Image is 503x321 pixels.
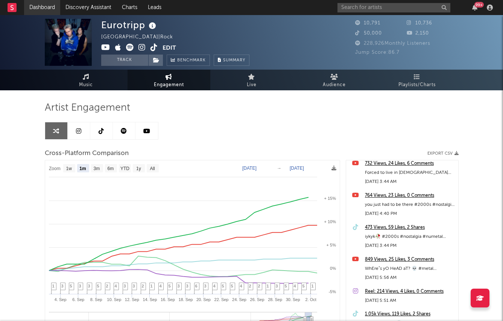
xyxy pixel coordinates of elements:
text: [DATE] [290,166,304,171]
span: 4 [160,284,162,288]
span: 5 [70,284,72,288]
a: 764 Views, 23 Likes, 0 Comments [365,191,454,200]
span: 1 [52,284,55,288]
span: 3 [133,284,135,288]
text: 20. Sep [196,297,211,302]
text: All [150,166,155,171]
span: 228,926 Monthly Listeners [355,41,430,46]
text: -5% [328,289,336,294]
span: 3 [186,284,188,288]
text: 1m [79,166,86,171]
span: 3 [276,284,278,288]
button: Edit [163,44,176,53]
div: you just had to be there #2000s #nostalgia #numetal [365,200,454,209]
span: 5 [97,284,99,288]
span: Audience [323,81,346,90]
button: Summary [214,55,249,66]
a: Playlists/Charts [376,70,459,90]
span: 4 [115,284,117,288]
span: Playlists/Charts [398,81,436,90]
div: Forced to live in [DEMOGRAPHIC_DATA] born to be a teen in the 2000s #nostalgia #2000s #numetal [365,168,454,177]
span: 3 [124,284,126,288]
text: 4. Sep [54,297,66,302]
div: iykyk🥀 #2000s #nostalgia #numetal #grunge #shoegaze [365,232,454,241]
span: 6 [195,284,198,288]
div: [DATE] 3:44 PM [365,241,454,250]
span: Summary [223,58,245,62]
div: [DATE] 5:51 AM [365,296,454,305]
text: 1y [136,166,141,171]
span: 4 [213,284,216,288]
span: 4 [294,284,296,288]
button: 99+ [472,5,477,11]
text: 0% [330,266,336,271]
div: [DATE] 5:56 AM [365,273,454,282]
text: 16. Sep [160,297,175,302]
text: + 15% [324,196,336,201]
span: 3 [61,284,64,288]
text: 8. Sep [90,297,102,302]
a: 849 Views, 25 Likes, 3 Comments [365,255,454,264]
span: 1 [150,284,153,288]
text: 26. Sep [250,297,264,302]
a: 473 Views, 59 Likes, 2 Shares [365,223,454,232]
text: 24. Sep [232,297,246,302]
text: → [277,166,281,171]
span: Live [247,81,257,90]
div: [DATE] 4:40 PM [365,209,454,218]
span: 5 [231,284,233,288]
span: 4 [240,284,242,288]
div: Eurotripp [101,19,158,31]
span: Benchmark [177,56,206,65]
span: 2 [106,284,108,288]
span: 5 [222,284,224,288]
a: Benchmark [167,55,210,66]
span: 2,150 [407,31,429,36]
span: 3 [178,284,180,288]
button: Track [101,55,148,66]
a: 732 Views, 24 Likes, 6 Comments [365,159,454,168]
text: 22. Sep [214,297,228,302]
text: Zoom [49,166,61,171]
span: 10,736 [407,21,432,26]
text: 14. Sep [143,297,157,302]
button: Export CSV [427,151,459,156]
span: Artist Engagement [45,103,130,113]
span: 3 [204,284,207,288]
a: Reel: 214 Views, 4 Likes, 0 Comments [365,287,454,296]
div: WhEre”s yO HeAD aT? 💀 #metal #numetal #punk #emo #2000s #grunge #rock [365,264,454,273]
span: 3 [88,284,90,288]
text: 10. Sep [107,297,121,302]
text: 1w [66,166,72,171]
text: 3m [93,166,100,171]
span: Cross-Platform Comparison [45,149,129,158]
span: 10,791 [355,21,380,26]
text: 18. Sep [178,297,193,302]
span: 2 [249,284,251,288]
a: Engagement [128,70,210,90]
text: YTD [120,166,129,171]
text: 12. Sep [125,297,139,302]
span: 5 [302,284,305,288]
input: Search for artists [337,3,450,12]
a: Music [45,70,128,90]
text: + 10% [324,219,336,224]
text: + 5% [326,243,336,247]
div: [GEOGRAPHIC_DATA] | Rock [101,33,182,42]
span: 5 [169,284,171,288]
text: 2. Oct [305,297,316,302]
div: [DATE] 3:44 AM [365,177,454,186]
text: 28. Sep [268,297,282,302]
a: Audience [293,70,376,90]
span: 5 [285,284,287,288]
span: Music [79,81,93,90]
span: 2 [258,284,260,288]
a: 1.05k Views, 119 Likes, 2 Shares [365,310,454,319]
text: 6. Sep [72,297,84,302]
